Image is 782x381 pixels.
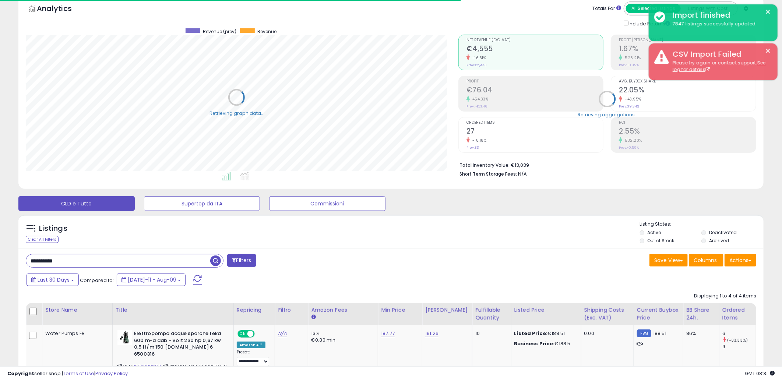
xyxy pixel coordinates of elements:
div: €188.5 [514,341,575,347]
span: | SKU: CLD_DAB_103002774-9 [162,363,227,369]
a: See log for details [673,60,766,73]
button: × [765,7,771,17]
button: All Selected Listings [626,4,681,13]
span: Columns [694,257,717,264]
div: BB Share 24h. [686,306,716,322]
button: CLD e Tutto [18,196,135,211]
label: Deactivated [709,229,737,236]
a: Privacy Policy [95,370,128,377]
div: Amazon Fees [311,306,375,314]
a: Terms of Use [63,370,94,377]
div: Please try again or contact support. [667,60,772,73]
span: ON [238,331,247,337]
span: OFF [254,331,265,337]
div: 13% [311,330,372,337]
div: Shipping Costs (Exc. VAT) [584,306,631,322]
a: N/A [278,330,287,337]
a: B084D8DW73 [133,363,161,370]
button: Columns [689,254,723,267]
div: Repricing [237,306,272,314]
div: Preset: [237,350,269,366]
small: (-33.33%) [727,337,748,343]
span: Compared to: [80,277,114,284]
label: Active [648,229,661,236]
button: [DATE]-11 - Aug-09 [117,274,186,286]
span: Last 30 Days [38,276,70,283]
h5: Listings [39,223,67,234]
th: CSV column name: cust_attr_1_Filtro [275,303,308,325]
div: [PERSON_NAME] [425,306,469,314]
div: Amazon AI * [237,342,265,348]
div: Ordered Items [722,306,753,322]
div: Retrieving graph data.. [209,110,263,117]
button: Filters [227,254,256,267]
div: Title [116,306,230,314]
div: Totals For [592,5,621,12]
a: 187.77 [381,330,395,337]
div: €0.30 min [311,337,372,343]
small: Amazon Fees. [311,314,316,321]
a: 191.26 [425,330,438,337]
div: Displaying 1 to 4 of 4 items [694,293,756,300]
div: 86% [686,330,714,337]
button: Commissioni [269,196,385,211]
label: Archived [709,237,729,244]
label: Out of Stock [648,237,674,244]
div: Current Buybox Price [637,306,680,322]
div: Import finished [667,10,772,21]
div: 0.00 [584,330,628,337]
b: Elettropompa acque sporche feka 600 m-a dab - Volt 230 hp 0,67 kw 0,5 lt/m 150 [DOMAIN_NAME] 6 65... [134,330,223,359]
div: 7847 listings successfully updated. [667,21,772,28]
button: Last 30 Days [27,274,79,286]
div: Retrieving aggregations.. [578,112,637,118]
h5: Analytics [37,3,86,15]
div: CSV Import Failed [667,49,772,60]
span: 2025-09-9 08:31 GMT [745,370,775,377]
div: Clear All Filters [26,236,59,243]
p: Listing States: [640,221,764,228]
div: Filtro [278,306,305,314]
div: Fulfillable Quantity [475,306,508,322]
div: 6 [722,330,756,337]
button: × [765,46,771,56]
div: €188.51 [514,330,575,337]
button: Save View [649,254,688,267]
button: Listings With Cost [680,4,735,13]
button: Supertop da ITA [144,196,260,211]
div: Include Returns [618,19,679,27]
div: Water Pumps FR [45,330,107,337]
b: Listed Price: [514,330,548,337]
div: 10 [475,330,505,337]
span: [DATE]-11 - Aug-09 [128,276,176,283]
b: Business Price: [514,340,555,347]
div: Min Price [381,306,419,314]
small: FBM [637,329,651,337]
button: Actions [725,254,756,267]
div: 9 [722,343,756,350]
div: seller snap | | [7,370,128,377]
span: 188.51 [653,330,666,337]
strong: Copyright [7,370,34,377]
img: 31reKVD3d9L._SL40_.jpg [117,330,132,345]
div: Listed Price [514,306,578,314]
div: Store Name [45,306,109,314]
